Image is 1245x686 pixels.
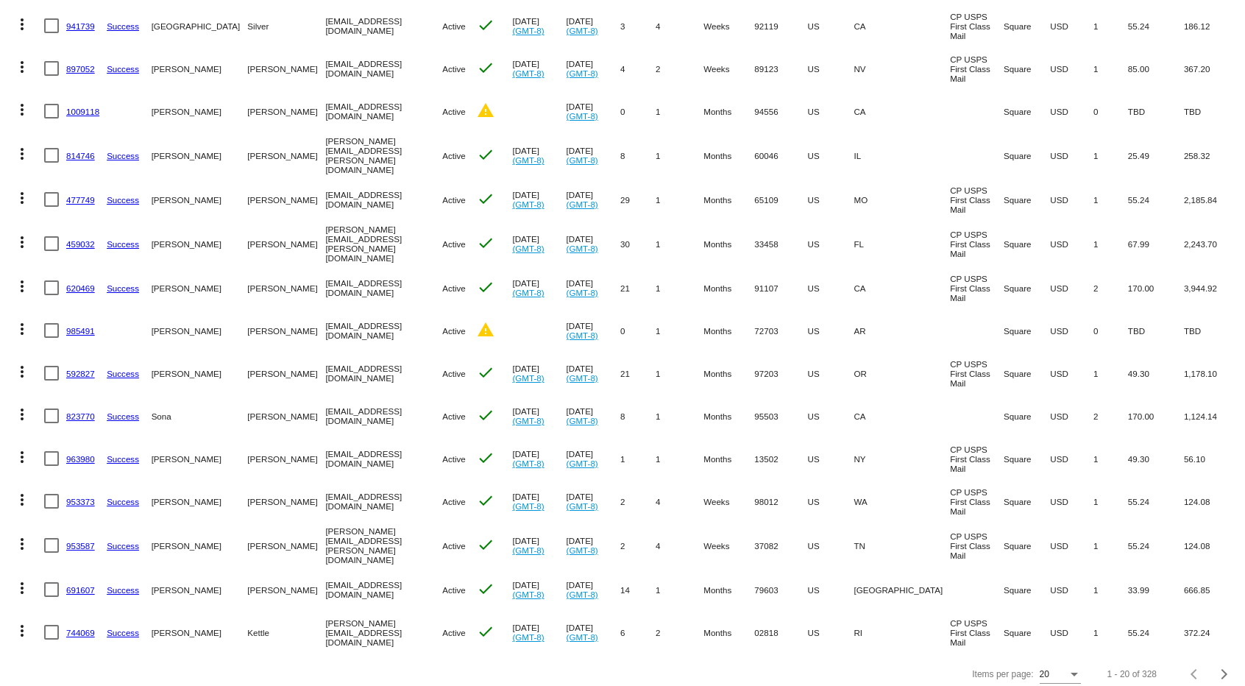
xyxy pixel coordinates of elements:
a: Success [107,497,139,506]
a: Success [107,369,139,378]
mat-cell: Weeks [703,480,754,523]
mat-cell: 25.49 [1128,132,1184,178]
mat-icon: more_vert [13,233,31,251]
mat-cell: 14 [620,568,656,611]
mat-cell: 367.20 [1184,47,1238,90]
mat-cell: 2 [620,480,656,523]
mat-cell: US [808,178,854,221]
mat-cell: USD [1050,221,1093,266]
mat-cell: CP USPS First Class Mail [950,480,1004,523]
mat-cell: Square [1004,395,1050,437]
mat-cell: CP USPS First Class Mail [950,221,1004,266]
mat-cell: 0 [1093,309,1128,352]
mat-cell: 258.32 [1184,132,1238,178]
a: Success [107,585,139,595]
mat-cell: AR [854,309,950,352]
mat-cell: [DATE] [512,266,566,309]
mat-cell: [PERSON_NAME] [247,132,325,178]
mat-cell: 8 [620,395,656,437]
mat-cell: [PERSON_NAME] [247,90,325,132]
mat-cell: Square [1004,480,1050,523]
mat-cell: CA [854,395,950,437]
mat-cell: [PERSON_NAME] [247,47,325,90]
mat-cell: [DATE] [512,480,566,523]
mat-cell: [DATE] [567,523,620,568]
mat-cell: 1 [1093,4,1128,47]
mat-cell: [DATE] [512,132,566,178]
a: (GMT-8) [512,155,544,165]
mat-icon: more_vert [13,15,31,33]
a: (GMT-8) [512,501,544,511]
mat-cell: [GEOGRAPHIC_DATA] [854,568,950,611]
mat-cell: [EMAIL_ADDRESS][DOMAIN_NAME] [325,178,442,221]
mat-cell: USD [1050,266,1093,309]
a: Success [107,454,139,464]
mat-cell: [EMAIL_ADDRESS][DOMAIN_NAME] [325,266,442,309]
mat-icon: more_vert [13,101,31,119]
a: (GMT-8) [512,26,544,35]
mat-cell: [PERSON_NAME] [247,437,325,480]
mat-cell: [EMAIL_ADDRESS][DOMAIN_NAME] [325,437,442,480]
mat-cell: [DATE] [567,47,620,90]
mat-cell: [DATE] [567,221,620,266]
a: 897052 [66,64,95,74]
mat-cell: 92119 [754,4,807,47]
mat-cell: 1 [1093,480,1128,523]
mat-cell: 29 [620,178,656,221]
mat-cell: Months [703,221,754,266]
mat-cell: 0 [620,309,656,352]
mat-cell: Months [703,568,754,611]
mat-cell: 60046 [754,132,807,178]
mat-cell: 1,124.14 [1184,395,1238,437]
mat-cell: Months [703,266,754,309]
mat-cell: USD [1050,568,1093,611]
a: 814746 [66,151,95,160]
mat-cell: TBD [1184,309,1238,352]
a: (GMT-8) [567,111,598,121]
mat-cell: Months [703,132,754,178]
mat-cell: [DATE] [512,47,566,90]
mat-cell: US [808,132,854,178]
mat-cell: 55.24 [1128,523,1184,568]
a: Success [107,151,139,160]
mat-cell: [DATE] [567,437,620,480]
a: (GMT-8) [567,244,598,253]
mat-cell: 94556 [754,90,807,132]
mat-cell: [DATE] [567,352,620,395]
a: (GMT-8) [512,416,544,425]
a: (GMT-8) [567,459,598,468]
mat-cell: USD [1050,437,1093,480]
mat-cell: 186.12 [1184,4,1238,47]
a: 963980 [66,454,95,464]
mat-cell: OR [854,352,950,395]
a: (GMT-8) [567,26,598,35]
mat-cell: US [808,480,854,523]
mat-cell: USD [1050,480,1093,523]
mat-cell: CP USPS First Class Mail [950,352,1004,395]
a: (GMT-8) [567,501,598,511]
a: (GMT-8) [512,459,544,468]
mat-cell: [PERSON_NAME] [152,266,248,309]
mat-cell: 1 [1093,221,1128,266]
mat-cell: 2,243.70 [1184,221,1238,266]
mat-cell: 1 [1093,568,1128,611]
a: (GMT-8) [512,590,544,599]
mat-cell: USD [1050,4,1093,47]
mat-cell: [DATE] [512,221,566,266]
mat-cell: 91107 [754,266,807,309]
mat-cell: USD [1050,523,1093,568]
mat-cell: Months [703,90,754,132]
a: (GMT-8) [567,545,598,555]
mat-cell: USD [1050,132,1093,178]
mat-cell: [DATE] [567,395,620,437]
mat-cell: 2 [1093,395,1128,437]
mat-cell: [PERSON_NAME] [247,568,325,611]
mat-cell: Square [1004,132,1050,178]
mat-cell: [DATE] [512,395,566,437]
a: (GMT-8) [567,373,598,383]
mat-cell: 2 [656,47,703,90]
mat-cell: 1 [1093,437,1128,480]
a: (GMT-8) [567,288,598,297]
mat-cell: Square [1004,523,1050,568]
mat-cell: NY [854,437,950,480]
